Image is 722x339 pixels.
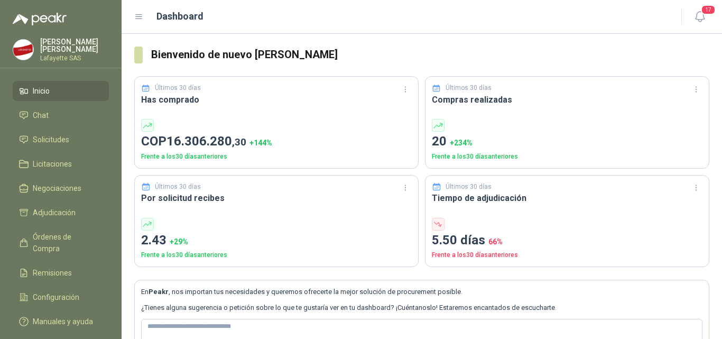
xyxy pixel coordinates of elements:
p: Últimos 30 días [446,182,492,192]
span: Licitaciones [33,158,72,170]
a: Licitaciones [13,154,109,174]
p: Últimos 30 días [155,83,201,93]
p: Últimos 30 días [155,182,201,192]
a: Configuración [13,287,109,307]
span: ,30 [232,136,246,148]
span: Adjudicación [33,207,76,218]
span: Configuración [33,291,79,303]
p: Frente a los 30 días anteriores [141,152,412,162]
span: Remisiones [33,267,72,279]
span: + 144 % [249,139,272,147]
span: 17 [701,5,716,15]
p: [PERSON_NAME] [PERSON_NAME] [40,38,109,53]
h1: Dashboard [156,9,203,24]
span: + 29 % [170,237,188,246]
span: 16.306.280 [166,134,246,149]
p: 20 [432,132,702,152]
span: Órdenes de Compra [33,231,99,254]
span: + 234 % [450,139,473,147]
p: Lafayette SAS [40,55,109,61]
p: Últimos 30 días [446,83,492,93]
a: Manuales y ayuda [13,311,109,332]
span: Negociaciones [33,182,81,194]
a: Chat [13,105,109,125]
span: Manuales y ayuda [33,316,93,327]
img: Company Logo [13,40,33,60]
h3: Por solicitud recibes [141,191,412,205]
p: COP [141,132,412,152]
p: 2.43 [141,231,412,251]
span: 66 % [488,237,503,246]
a: Remisiones [13,263,109,283]
p: En , nos importan tus necesidades y queremos ofrecerte la mejor solución de procurement posible. [141,287,702,297]
p: Frente a los 30 días anteriores [432,250,702,260]
a: Adjudicación [13,203,109,223]
button: 17 [690,7,709,26]
h3: Tiempo de adjudicación [432,191,702,205]
span: Chat [33,109,49,121]
p: Frente a los 30 días anteriores [141,250,412,260]
b: Peakr [149,288,169,296]
h3: Bienvenido de nuevo [PERSON_NAME] [151,47,709,63]
a: Inicio [13,81,109,101]
p: ¿Tienes alguna sugerencia o petición sobre lo que te gustaría ver en tu dashboard? ¡Cuéntanoslo! ... [141,303,702,313]
a: Solicitudes [13,130,109,150]
p: Frente a los 30 días anteriores [432,152,702,162]
a: Órdenes de Compra [13,227,109,259]
h3: Compras realizadas [432,93,702,106]
span: Inicio [33,85,50,97]
a: Negociaciones [13,178,109,198]
h3: Has comprado [141,93,412,106]
p: 5.50 días [432,231,702,251]
img: Logo peakr [13,13,67,25]
span: Solicitudes [33,134,69,145]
